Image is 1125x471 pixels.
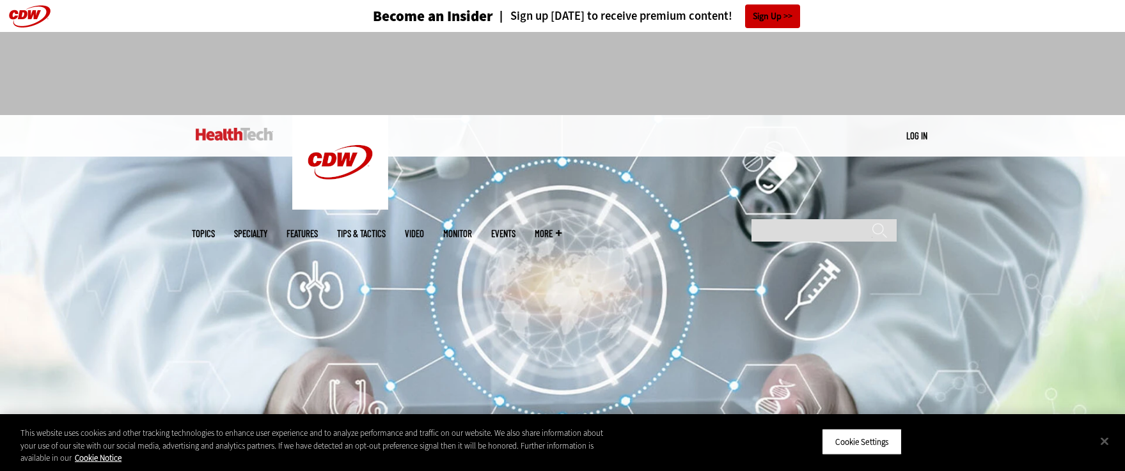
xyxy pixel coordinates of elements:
[325,9,493,24] a: Become an Insider
[292,199,388,213] a: CDW
[1090,427,1119,455] button: Close
[20,427,618,465] div: This website uses cookies and other tracking technologies to enhance user experience and to analy...
[234,229,267,238] span: Specialty
[491,229,515,238] a: Events
[535,229,562,238] span: More
[196,128,273,141] img: Home
[330,45,796,102] iframe: advertisement
[373,9,493,24] h3: Become an Insider
[292,115,388,210] img: Home
[287,229,318,238] a: Features
[443,229,472,238] a: MonITor
[192,229,215,238] span: Topics
[822,428,902,455] button: Cookie Settings
[337,229,386,238] a: Tips & Tactics
[75,452,122,463] a: More information about your privacy
[493,10,732,22] a: Sign up [DATE] to receive premium content!
[906,130,927,141] a: Log in
[906,129,927,143] div: User menu
[745,4,800,28] a: Sign Up
[405,229,424,238] a: Video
